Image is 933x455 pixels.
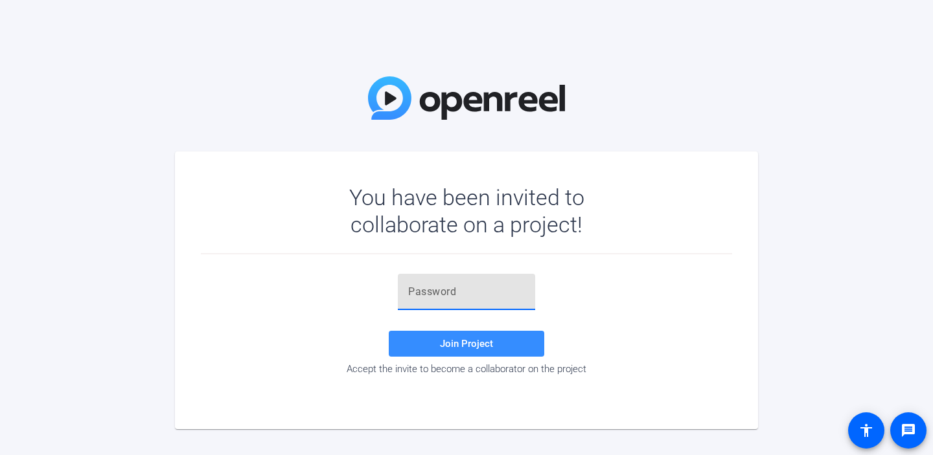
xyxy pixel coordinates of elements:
[368,76,565,120] img: OpenReel Logo
[901,423,916,438] mat-icon: message
[389,331,544,357] button: Join Project
[858,423,874,438] mat-icon: accessibility
[201,363,732,375] div: Accept the invite to become a collaborator on the project
[408,284,525,300] input: Password
[312,184,622,238] div: You have been invited to collaborate on a project!
[440,338,493,350] span: Join Project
